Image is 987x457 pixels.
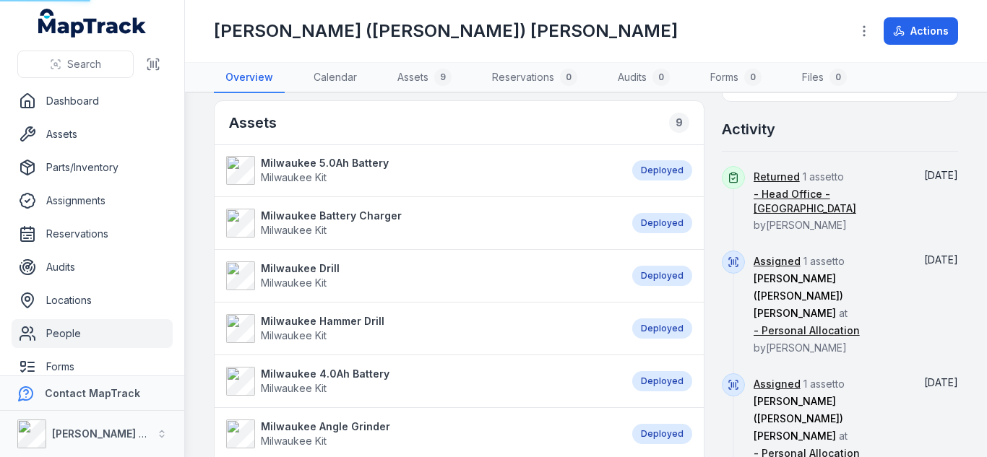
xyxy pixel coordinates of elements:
a: People [12,319,173,348]
h1: [PERSON_NAME] ([PERSON_NAME]) [PERSON_NAME] [214,19,678,43]
a: Assets9 [386,63,463,93]
a: Reservations [12,219,173,248]
a: Assignments [12,186,173,215]
div: Deployed [632,266,692,286]
div: 0 [560,69,577,86]
span: [PERSON_NAME] ([PERSON_NAME]) [PERSON_NAME] [754,272,843,319]
a: Dashboard [12,87,173,116]
div: 9 [669,113,689,133]
strong: Milwaukee Angle Grinder [261,419,390,434]
time: 10/10/2025, 11:18:08 am [924,169,958,181]
span: Milwaukee Kit [261,435,327,447]
a: Assigned [754,377,801,391]
span: Milwaukee Kit [261,382,327,394]
a: Locations [12,286,173,315]
h2: Activity [722,119,775,139]
div: 0 [829,69,847,86]
div: Deployed [632,424,692,444]
strong: [PERSON_NAME] Air [52,427,152,440]
button: Search [17,51,134,78]
a: Assigned [754,254,801,269]
span: [DATE] [924,253,958,266]
time: 07/10/2025, 10:17:07 am [924,253,958,266]
a: MapTrack [38,9,147,38]
a: - Head Office - [GEOGRAPHIC_DATA] [754,187,903,216]
a: Milwaukee Hammer DrillMilwaukee Kit [226,314,618,343]
a: Milwaukee Battery ChargerMilwaukee Kit [226,209,618,238]
a: Audits [12,253,173,282]
a: Audits0 [606,63,681,93]
div: Deployed [632,371,692,391]
a: Assets [12,120,173,149]
strong: Milwaukee 5.0Ah Battery [261,156,389,170]
span: [DATE] [924,376,958,388]
button: Actions [884,17,958,45]
strong: Milwaukee Hammer Drill [261,314,384,328]
strong: Milwaukee 4.0Ah Battery [261,367,389,381]
a: Forms0 [699,63,773,93]
span: Milwaukee Kit [261,277,327,289]
a: Forms [12,352,173,381]
span: Milwaukee Kit [261,171,327,183]
a: - Personal Allocation [754,323,860,338]
a: Overview [214,63,285,93]
div: 0 [652,69,670,86]
div: Deployed [632,160,692,180]
a: Files0 [790,63,858,93]
span: Search [67,57,101,71]
strong: Contact MapTrack [45,387,140,399]
strong: Milwaukee Drill [261,261,340,276]
span: [PERSON_NAME] ([PERSON_NAME]) [PERSON_NAME] [754,395,843,442]
a: Milwaukee DrillMilwaukee Kit [226,261,618,290]
a: Milwaukee 4.0Ah BatteryMilwaukee Kit [226,367,618,396]
div: 9 [434,69,452,86]
div: Deployed [632,318,692,339]
a: Parts/Inventory [12,153,173,182]
span: 1 asset to at by [PERSON_NAME] [754,255,860,354]
a: Milwaukee Angle GrinderMilwaukee Kit [226,419,618,448]
span: Milwaukee Kit [261,329,327,341]
div: 0 [744,69,762,86]
a: Calendar [302,63,368,93]
a: Milwaukee 5.0Ah BatteryMilwaukee Kit [226,156,618,185]
a: Returned [754,170,800,184]
div: Deployed [632,213,692,233]
a: Reservations0 [480,63,589,93]
span: 1 asset to by [PERSON_NAME] [754,170,903,231]
h2: Assets [229,113,277,133]
span: [DATE] [924,169,958,181]
span: Milwaukee Kit [261,224,327,236]
strong: Milwaukee Battery Charger [261,209,402,223]
time: 07/10/2025, 10:15:07 am [924,376,958,388]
